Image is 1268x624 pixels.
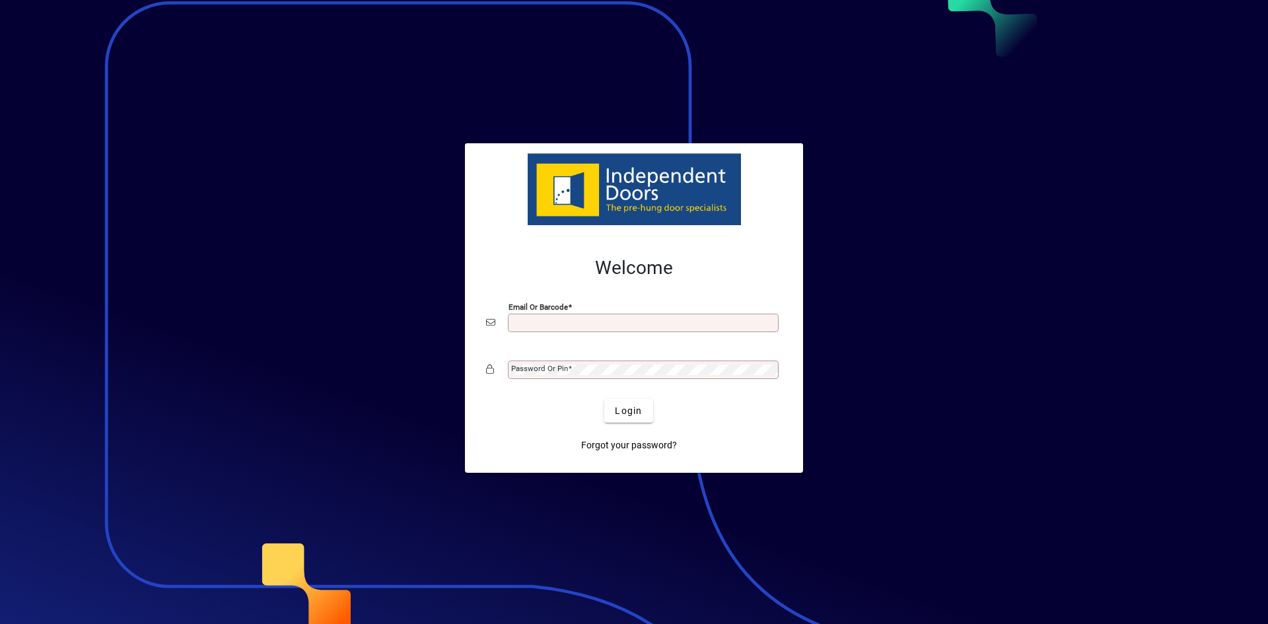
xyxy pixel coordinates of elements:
mat-label: Email or Barcode [509,302,568,312]
mat-label: Password or Pin [511,364,568,373]
span: Forgot your password? [581,438,677,452]
button: Login [604,399,652,423]
a: Forgot your password? [576,433,682,457]
h2: Welcome [486,257,782,279]
span: Login [615,404,642,418]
